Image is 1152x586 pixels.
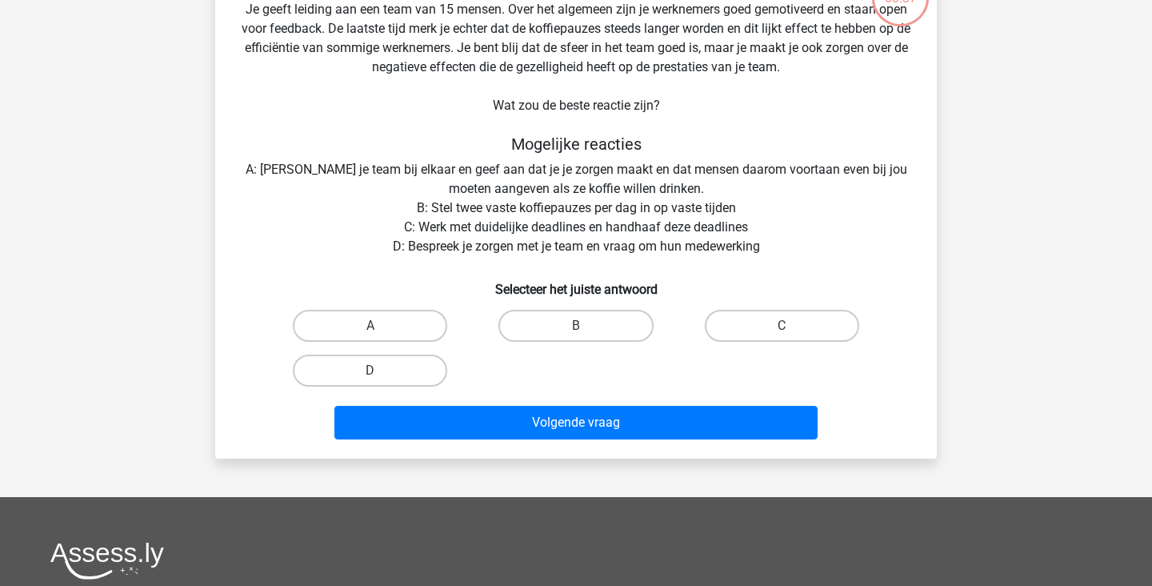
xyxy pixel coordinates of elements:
[50,542,164,580] img: Assessly logo
[705,310,859,342] label: C
[241,134,911,154] h5: Mogelijke reacties
[498,310,653,342] label: B
[241,269,911,297] h6: Selecteer het juiste antwoord
[293,310,447,342] label: A
[334,406,818,439] button: Volgende vraag
[293,355,447,387] label: D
